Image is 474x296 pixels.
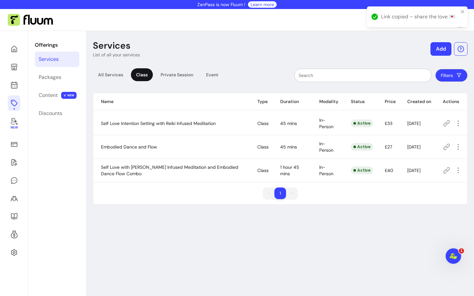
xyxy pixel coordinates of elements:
[39,73,61,81] div: Packages
[8,209,20,224] a: Resources
[101,144,157,150] span: Embodied Dance and Flow
[8,137,20,152] a: Sales
[351,119,373,127] div: Active
[385,120,392,126] span: £33
[35,106,79,121] a: Discounts
[257,167,269,173] span: Class
[93,52,140,58] p: List of all your services
[435,93,467,110] th: Actions
[280,164,299,177] span: 1 hour 45 mins
[8,191,20,206] a: Clients
[351,143,373,151] div: Active
[8,59,20,75] a: My Page
[381,13,459,21] div: Link copied – share the love 💌
[101,164,238,177] span: Self Love with [PERSON_NAME] Infused Meditation and Embodied Dance Flow Combo
[400,93,435,110] th: Created on
[257,144,269,150] span: Class
[35,41,79,49] p: Offerings
[250,93,272,110] th: Type
[8,113,20,134] a: New
[257,120,269,126] span: Class
[319,164,333,177] span: In-Person
[39,55,59,63] div: Services
[8,77,20,93] a: Calendar
[93,93,250,110] th: Name
[343,93,377,110] th: Status
[197,1,245,8] p: ZenPass is now Fluum !
[201,68,223,81] div: Event
[435,69,468,82] button: Filters
[407,120,420,126] span: [DATE]
[351,167,373,174] div: Active
[385,167,393,173] span: £40
[385,144,392,150] span: £27
[101,120,216,126] span: Self Love Intention Setting with Reiki Infused Meditation
[280,144,297,150] span: 45 mins
[251,1,274,8] a: Learn more
[430,42,451,56] button: Add
[8,14,53,26] img: Fluum Logo
[274,187,286,199] li: pagination item 1 active
[272,93,311,110] th: Duration
[407,167,420,173] span: [DATE]
[39,91,58,99] div: Content
[8,95,20,111] a: Offerings
[377,93,400,110] th: Price
[8,155,20,170] a: Waivers
[10,126,17,130] span: New
[260,184,301,202] nav: pagination navigation
[460,9,465,14] button: close
[407,144,420,150] span: [DATE]
[93,68,128,81] div: All Services
[61,92,77,99] span: NEW
[35,70,79,85] a: Packages
[155,68,198,81] div: Private Session
[8,41,20,57] a: Home
[319,141,333,153] span: In-Person
[8,245,20,260] a: Settings
[280,120,297,126] span: 45 mins
[8,173,20,188] a: My Messages
[299,72,427,79] input: Search
[39,110,62,117] div: Discounts
[93,40,131,52] p: Services
[35,88,79,103] a: Content NEW
[131,68,153,81] div: Class
[459,248,464,253] span: 1
[8,227,20,242] a: Refer & Earn
[35,52,79,67] a: Services
[446,248,461,264] iframe: Intercom live chat
[319,117,333,129] span: In-Person
[311,93,343,110] th: Modality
